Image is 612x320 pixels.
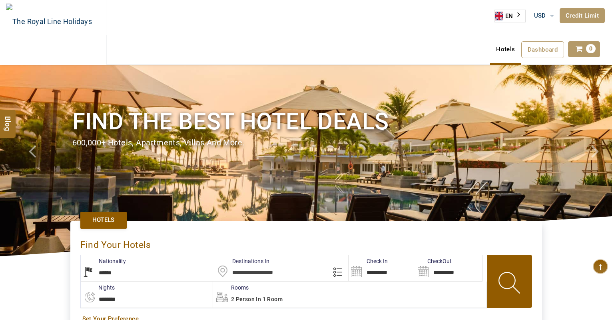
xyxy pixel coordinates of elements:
[92,216,115,224] span: Hotels
[80,284,115,292] label: nights
[6,4,92,40] img: The Royal Line Holidays
[214,257,269,265] label: Destinations In
[72,137,540,149] div: 600,000+ hotels, apartments, villas and more.
[80,231,532,255] div: Find Your Hotels
[494,10,526,22] div: Language
[528,46,558,53] span: Dashboard
[213,284,249,292] label: Rooms
[490,41,521,57] a: Hotels
[560,8,605,23] a: Credit Limit
[495,10,525,22] a: EN
[80,212,127,228] a: Hotels
[415,257,452,265] label: CheckOut
[568,41,600,57] a: 0
[72,107,540,137] h1: Find the best hotel deals
[349,255,415,281] input: Search
[231,296,283,302] span: 2 Person in 1 Room
[534,12,546,19] span: USD
[349,257,388,265] label: Check In
[81,257,126,265] label: Nationality
[494,10,526,22] aside: Language selected: English
[586,44,596,53] span: 0
[415,255,482,281] input: Search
